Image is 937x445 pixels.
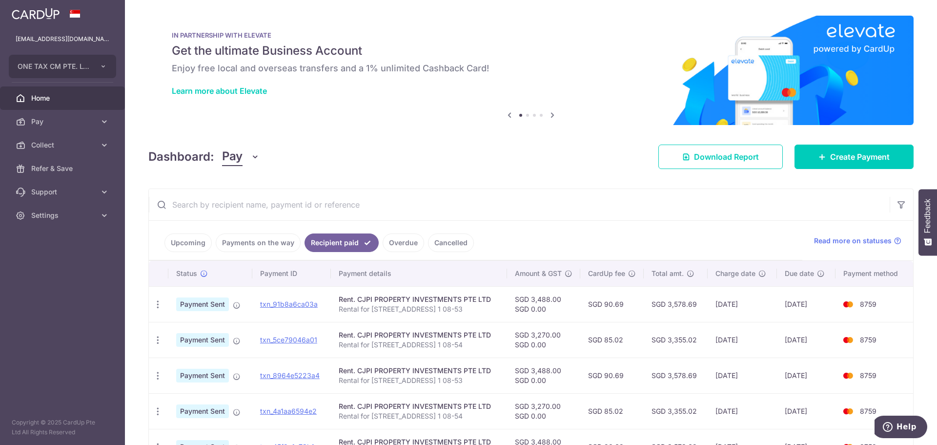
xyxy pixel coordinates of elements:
img: CardUp [12,8,60,20]
a: Download Report [658,145,783,169]
p: IN PARTNERSHIP WITH ELEVATE [172,31,890,39]
span: Refer & Save [31,164,96,173]
td: SGD 3,578.69 [644,286,708,322]
td: SGD 3,355.02 [644,322,708,358]
td: SGD 3,355.02 [644,393,708,429]
div: Rent. CJPI PROPERTY INVESTMENTS PTE LTD [339,402,499,411]
a: Read more on statuses [814,236,901,246]
a: Learn more about Elevate [172,86,267,96]
span: Settings [31,211,96,220]
td: [DATE] [777,286,835,322]
span: 8759 [860,371,876,380]
button: Feedback - Show survey [918,189,937,255]
p: Rental for [STREET_ADDRESS] 1 08-54 [339,340,499,350]
span: Pay [222,148,243,166]
span: Amount & GST [515,269,562,278]
span: Due date [785,269,814,278]
td: SGD 90.69 [580,358,644,393]
span: ONE TAX CM PTE. LTD. [18,62,90,71]
img: Bank Card [838,405,858,417]
span: Charge date [715,269,755,278]
span: 8759 [860,300,876,308]
span: Support [31,187,96,197]
p: Rental for [STREET_ADDRESS] 1 08-53 [339,376,499,385]
a: Overdue [383,233,424,252]
p: Rental for [STREET_ADDRESS] 1 08-53 [339,304,499,314]
td: [DATE] [777,322,835,358]
span: Payment Sent [176,404,229,418]
h6: Enjoy free local and overseas transfers and a 1% unlimited Cashback Card! [172,63,890,74]
div: Rent. CJPI PROPERTY INVESTMENTS PTE LTD [339,330,499,340]
span: Payment Sent [176,333,229,347]
span: Payment Sent [176,369,229,382]
td: [DATE] [777,393,835,429]
span: Home [31,93,96,103]
td: SGD 3,578.69 [644,358,708,393]
img: Renovation banner [148,16,914,125]
button: Pay [222,148,260,166]
a: Cancelled [428,233,474,252]
a: Create Payment [794,145,914,169]
a: Recipient paid [305,233,379,252]
td: [DATE] [708,286,777,322]
span: Pay [31,117,96,127]
td: [DATE] [777,358,835,393]
img: Bank Card [838,334,858,346]
a: txn_8964e5223a4 [260,371,320,380]
td: SGD 85.02 [580,322,644,358]
a: txn_4a1aa6594e2 [260,407,317,415]
a: txn_91b8a6ca03a [260,300,318,308]
td: SGD 90.69 [580,286,644,322]
th: Payment details [331,261,507,286]
p: [EMAIL_ADDRESS][DOMAIN_NAME] [16,34,109,44]
td: SGD 3,270.00 SGD 0.00 [507,393,580,429]
h5: Get the ultimate Business Account [172,43,890,59]
span: Collect [31,140,96,150]
span: Read more on statuses [814,236,892,246]
span: 8759 [860,407,876,415]
img: Bank Card [838,370,858,381]
div: Rent. CJPI PROPERTY INVESTMENTS PTE LTD [339,366,499,376]
button: ONE TAX CM PTE. LTD. [9,55,116,78]
span: Payment Sent [176,297,229,311]
td: SGD 3,488.00 SGD 0.00 [507,358,580,393]
td: SGD 85.02 [580,393,644,429]
img: Bank Card [838,298,858,310]
span: 8759 [860,336,876,344]
th: Payment method [835,261,913,286]
td: [DATE] [708,322,777,358]
span: Create Payment [830,151,890,163]
td: SGD 3,488.00 SGD 0.00 [507,286,580,322]
input: Search by recipient name, payment id or reference [149,189,890,220]
a: Upcoming [164,233,212,252]
iframe: Opens a widget where you can find more information [875,416,927,440]
td: [DATE] [708,358,777,393]
span: Total amt. [652,269,684,278]
span: Download Report [694,151,759,163]
th: Payment ID [252,261,331,286]
span: Feedback [923,199,932,233]
h4: Dashboard: [148,148,214,166]
td: [DATE] [708,393,777,429]
span: Status [176,269,197,278]
td: SGD 3,270.00 SGD 0.00 [507,322,580,358]
span: CardUp fee [588,269,625,278]
a: txn_5ce79046a01 [260,336,317,344]
a: Payments on the way [216,233,301,252]
div: Rent. CJPI PROPERTY INVESTMENTS PTE LTD [339,295,499,304]
p: Rental for [STREET_ADDRESS] 1 08-54 [339,411,499,421]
